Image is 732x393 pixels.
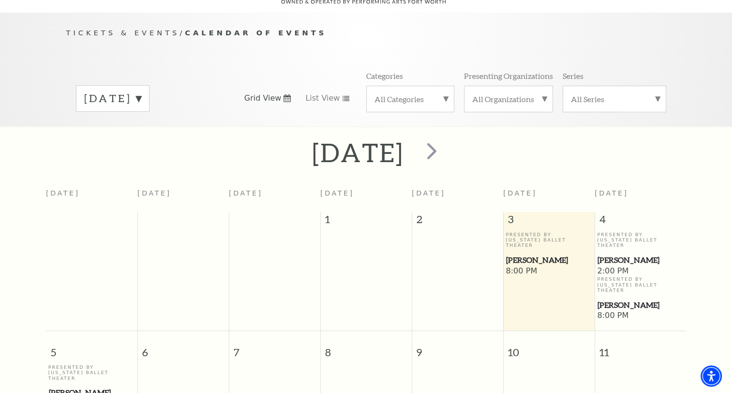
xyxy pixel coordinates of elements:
div: Accessibility Menu [701,365,722,387]
span: 8:00 PM [506,266,592,277]
th: [DATE] [46,183,137,212]
span: 1 [321,212,412,231]
span: Tickets & Events [66,29,180,37]
span: Calendar of Events [185,29,327,37]
span: 6 [138,331,229,364]
span: [PERSON_NAME] [598,254,683,266]
span: 7 [229,331,320,364]
p: Presented By [US_STATE] Ballet Theater [48,364,135,381]
span: 2 [412,212,503,231]
a: Peter Pan [597,254,684,266]
label: All Series [571,94,658,104]
h2: [DATE] [312,137,403,168]
label: All Organizations [472,94,545,104]
th: [DATE] [229,183,320,212]
span: 2:00 PM [597,266,684,277]
span: 8:00 PM [597,311,684,321]
p: Presented By [US_STATE] Ballet Theater [597,232,684,248]
span: [PERSON_NAME] [506,254,592,266]
label: [DATE] [84,91,141,106]
span: 4 [595,212,687,231]
button: next [413,136,448,170]
span: 8 [321,331,412,364]
p: / [66,27,666,39]
span: [PERSON_NAME] [598,299,683,311]
span: 5 [46,331,137,364]
a: Peter Pan [506,254,592,266]
th: [DATE] [137,183,229,212]
span: 11 [595,331,687,364]
span: 3 [504,212,595,231]
span: List View [305,93,340,104]
span: 9 [412,331,503,364]
span: Grid View [244,93,282,104]
p: Presented By [US_STATE] Ballet Theater [506,232,592,248]
p: Presented By [US_STATE] Ballet Theater [597,276,684,293]
p: Categories [366,71,403,81]
span: [DATE] [595,189,628,197]
span: [DATE] [320,189,354,197]
a: Peter Pan [597,299,684,311]
p: Presenting Organizations [464,71,553,81]
span: [DATE] [412,189,446,197]
label: All Categories [374,94,446,104]
span: [DATE] [503,189,537,197]
p: Series [563,71,583,81]
span: 10 [504,331,595,364]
